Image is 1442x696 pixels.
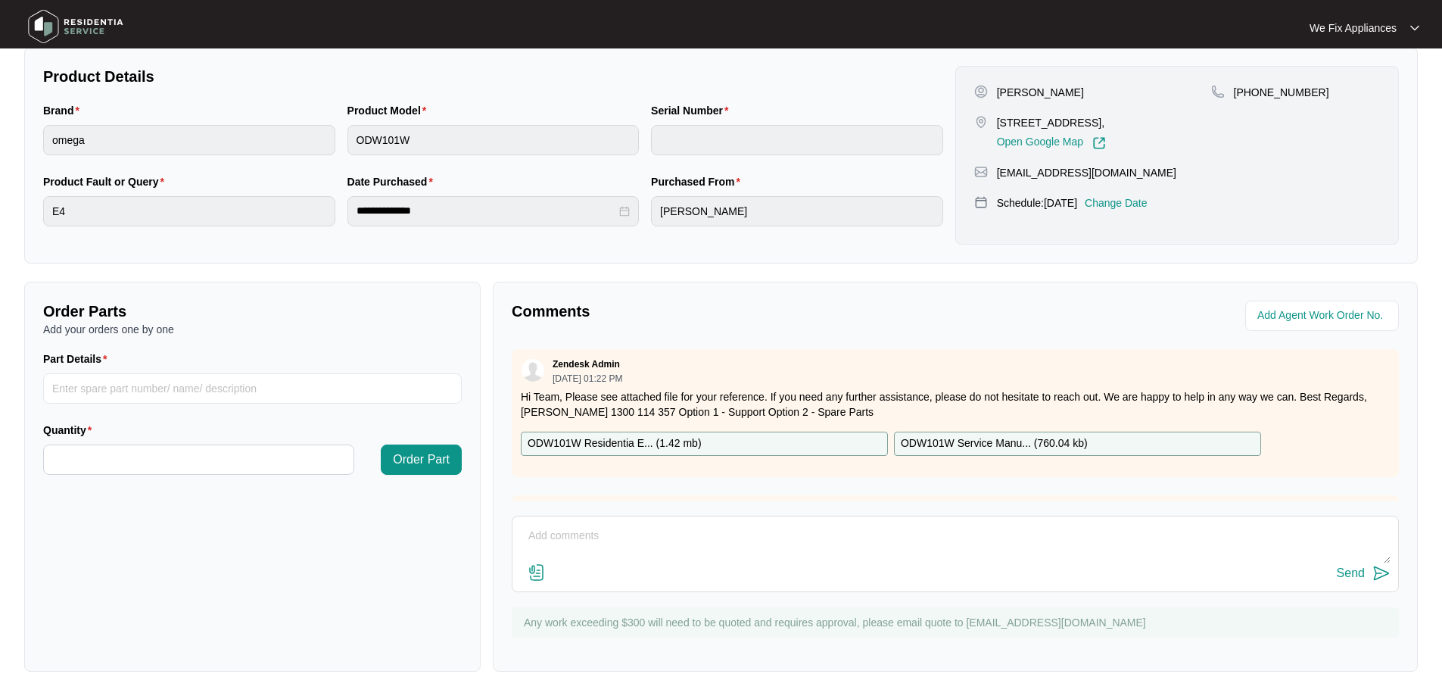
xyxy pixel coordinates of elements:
label: Part Details [43,351,114,367]
img: map-pin [974,115,988,129]
img: user-pin [974,85,988,98]
p: [DATE] 01:22 PM [553,374,622,383]
p: ODW101W Service Manu... ( 760.04 kb ) [901,435,1088,452]
div: Send [1337,566,1365,580]
input: Add Agent Work Order No. [1257,307,1390,325]
p: ODW101W Residentia E... ( 1.42 mb ) [528,435,702,452]
span: Order Part [393,451,450,469]
input: Purchased From [651,196,943,226]
p: [PHONE_NUMBER] [1234,85,1329,100]
p: [STREET_ADDRESS], [997,115,1106,130]
p: [PERSON_NAME] [997,85,1084,100]
input: Brand [43,125,335,155]
p: Schedule: [DATE] [997,195,1077,211]
p: Comments [512,301,945,322]
label: Product Model [347,103,433,118]
a: Open Google Map [997,136,1106,150]
p: [EMAIL_ADDRESS][DOMAIN_NAME] [997,165,1176,180]
p: Any work exceeding $300 will need to be quoted and requires approval, please email quote to [EMAI... [524,615,1391,630]
label: Purchased From [651,174,746,189]
label: Date Purchased [347,174,439,189]
input: Date Purchased [357,203,617,219]
img: residentia service logo [23,4,129,49]
img: dropdown arrow [1410,24,1419,32]
img: map-pin [1211,85,1225,98]
p: Hi Team, Please see attached file for your reference. If you need any further assistance, please ... [521,389,1390,420]
p: Change Date [1085,195,1148,211]
p: Zendesk Admin [553,358,620,370]
input: Product Model [347,125,640,155]
button: Order Part [381,445,462,475]
label: Brand [43,103,86,118]
input: Quantity [44,445,353,474]
p: We Fix Appliances [1310,20,1397,36]
input: Serial Number [651,125,943,155]
p: Add your orders one by one [43,322,462,337]
label: Serial Number [651,103,734,118]
input: Product Fault or Query [43,196,335,226]
button: Send [1337,563,1391,584]
input: Part Details [43,373,462,404]
img: send-icon.svg [1372,564,1391,582]
img: Link-External [1092,136,1106,150]
img: map-pin [974,165,988,179]
p: Order Parts [43,301,462,322]
img: map-pin [974,195,988,209]
img: file-attachment-doc.svg [528,563,546,582]
p: Product Details [43,66,943,87]
img: user.svg [522,359,544,382]
label: Quantity [43,423,98,438]
label: Product Fault or Query [43,174,170,189]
